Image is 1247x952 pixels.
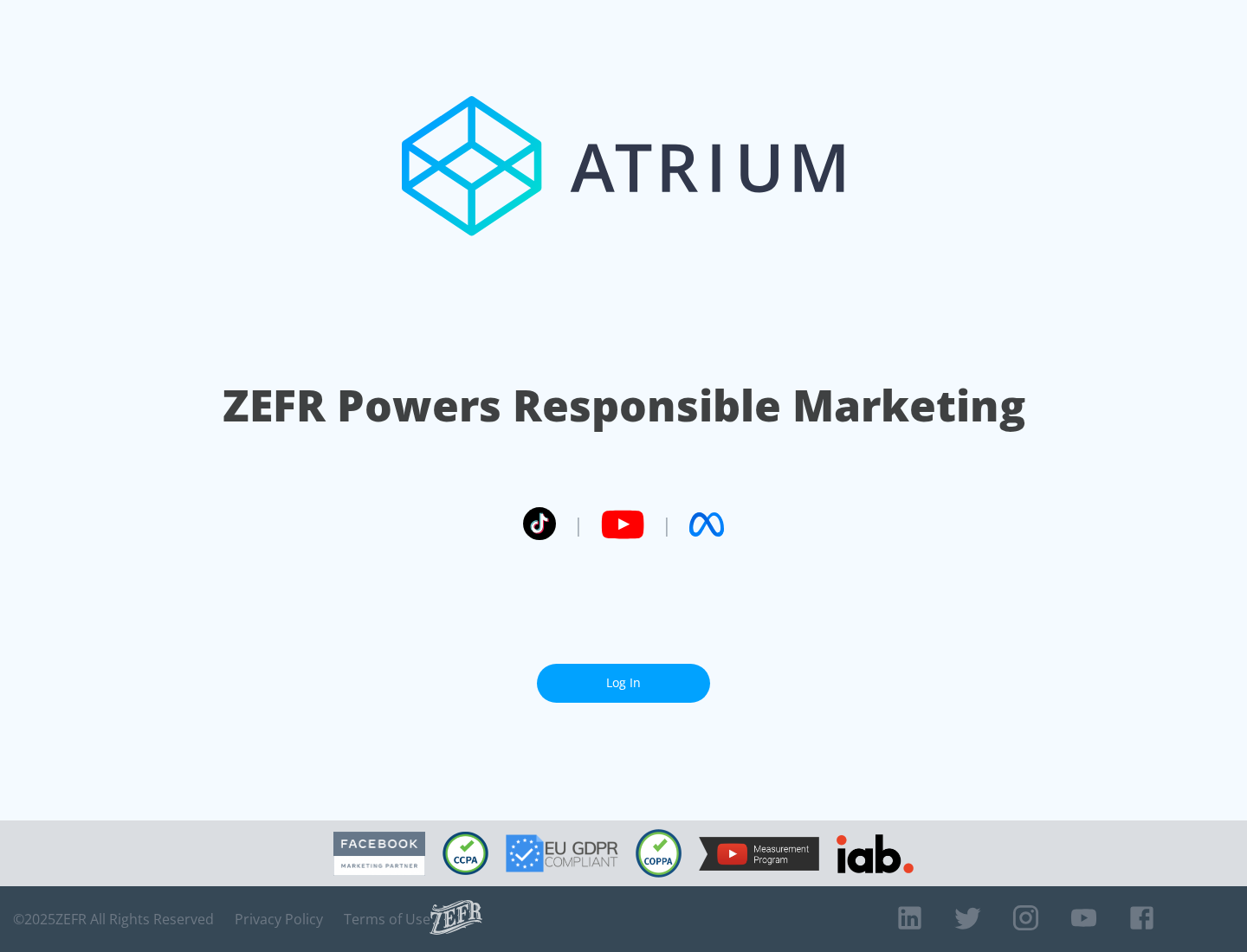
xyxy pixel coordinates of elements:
img: COPPA Compliant [636,829,682,878]
img: CCPA Compliant [443,832,488,875]
span: | [662,511,672,537]
span: © 2025 ZEFR All Rights Reserved [13,910,214,928]
span: | [573,511,584,537]
h1: ZEFR Powers Responsible Marketing [223,376,1025,435]
img: GDPR Compliant [506,834,618,872]
a: Privacy Policy [235,910,323,928]
a: Terms of Use [344,910,430,928]
img: Facebook Marketing Partner [333,832,425,876]
img: IAB [837,834,914,873]
a: Log In [537,664,710,703]
img: YouTube Measurement Program [699,837,819,871]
